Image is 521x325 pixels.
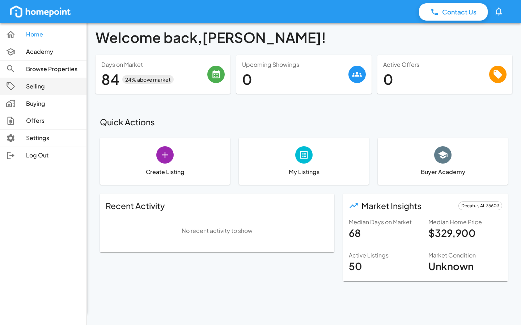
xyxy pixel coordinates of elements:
p: Active Listings [349,251,423,260]
p: Buying [26,100,81,108]
p: Active Offers [383,61,489,69]
h6: Quick Actions [100,116,508,129]
h5: 50 [349,260,423,273]
p: Log Out [26,151,81,160]
p: Selling [26,82,81,91]
h5: $329,900 [428,226,502,240]
p: Contact Us [442,7,476,17]
img: homepoint_logo_white.png [9,4,72,19]
h6: Recent Activity [106,199,329,213]
h5: Unknown [428,260,502,273]
p: Create Listing [146,168,185,176]
p: No recent activity to show [106,218,329,244]
h4: 84 [101,71,119,88]
p: Home [26,30,81,39]
p: My Listings [289,168,319,176]
p: Buyer Academy [421,168,465,176]
p: Upcoming Showings [242,61,348,69]
h4: 0 [242,71,348,88]
p: Browse Properties [26,65,81,73]
p: Median Home Price [428,218,502,226]
h4: Welcome back, [PERSON_NAME] ! [96,29,512,46]
p: Offers [26,117,81,125]
h4: 0 [383,71,489,88]
p: Settings [26,134,81,142]
h6: Market Insights [361,199,422,213]
span: 24% above market [122,76,174,83]
p: Market Condition [428,251,502,260]
p: Median Days on Market [349,218,423,226]
h5: 68 [349,226,423,240]
p: Days on Market [101,61,207,69]
p: Academy [26,48,81,56]
span: Decatur, AL 35603 [459,203,502,209]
